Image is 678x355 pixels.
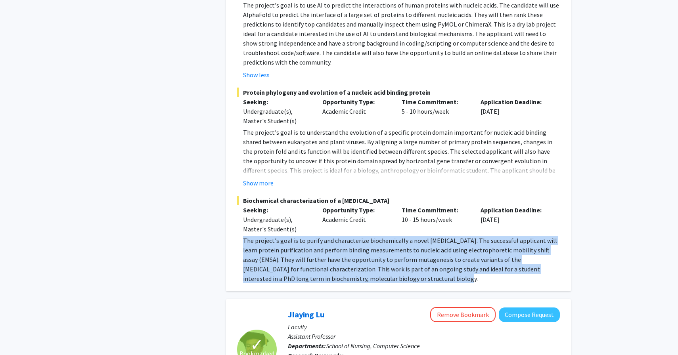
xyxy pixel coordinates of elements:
[243,236,560,283] p: The project's goal is to purify and characterize biochemically a novel [MEDICAL_DATA]. The succes...
[499,307,560,322] button: Compose Request to JIaying Lu
[322,97,390,107] p: Opportunity Type:
[430,307,496,322] button: Remove Bookmark
[243,205,310,215] p: Seeking:
[481,97,548,107] p: Application Deadline:
[243,128,560,194] p: The project's goal is to understand the evolution of a specific protein domain important for nucl...
[250,341,264,349] span: ✓
[237,88,560,97] span: Protein phylogeny and evolution of a nucleic acid binding protein
[481,205,548,215] p: Application Deadline:
[288,309,324,319] a: JIaying Lu
[316,97,396,126] div: Academic Credit
[237,196,560,205] span: Biochemical characterization of a [MEDICAL_DATA]
[326,342,420,350] span: School of Nursing, Computer Science
[402,205,469,215] p: Time Commitment:
[322,205,390,215] p: Opportunity Type:
[243,107,310,126] div: Undergraduate(s), Master's Student(s)
[402,97,469,107] p: Time Commitment:
[243,178,274,188] button: Show more
[243,215,310,234] div: Undergraduate(s), Master's Student(s)
[6,319,34,349] iframe: Chat
[475,97,554,126] div: [DATE]
[288,342,326,350] b: Departments:
[396,205,475,234] div: 10 - 15 hours/week
[396,97,475,126] div: 5 - 10 hours/week
[243,97,310,107] p: Seeking:
[288,332,560,341] p: Assistant Professor
[316,205,396,234] div: Academic Credit
[243,70,270,80] button: Show less
[243,0,560,67] p: The project's goal is to use AI to predict the interactions of human proteins with nucleic acids....
[475,205,554,234] div: [DATE]
[288,322,560,332] p: Faculty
